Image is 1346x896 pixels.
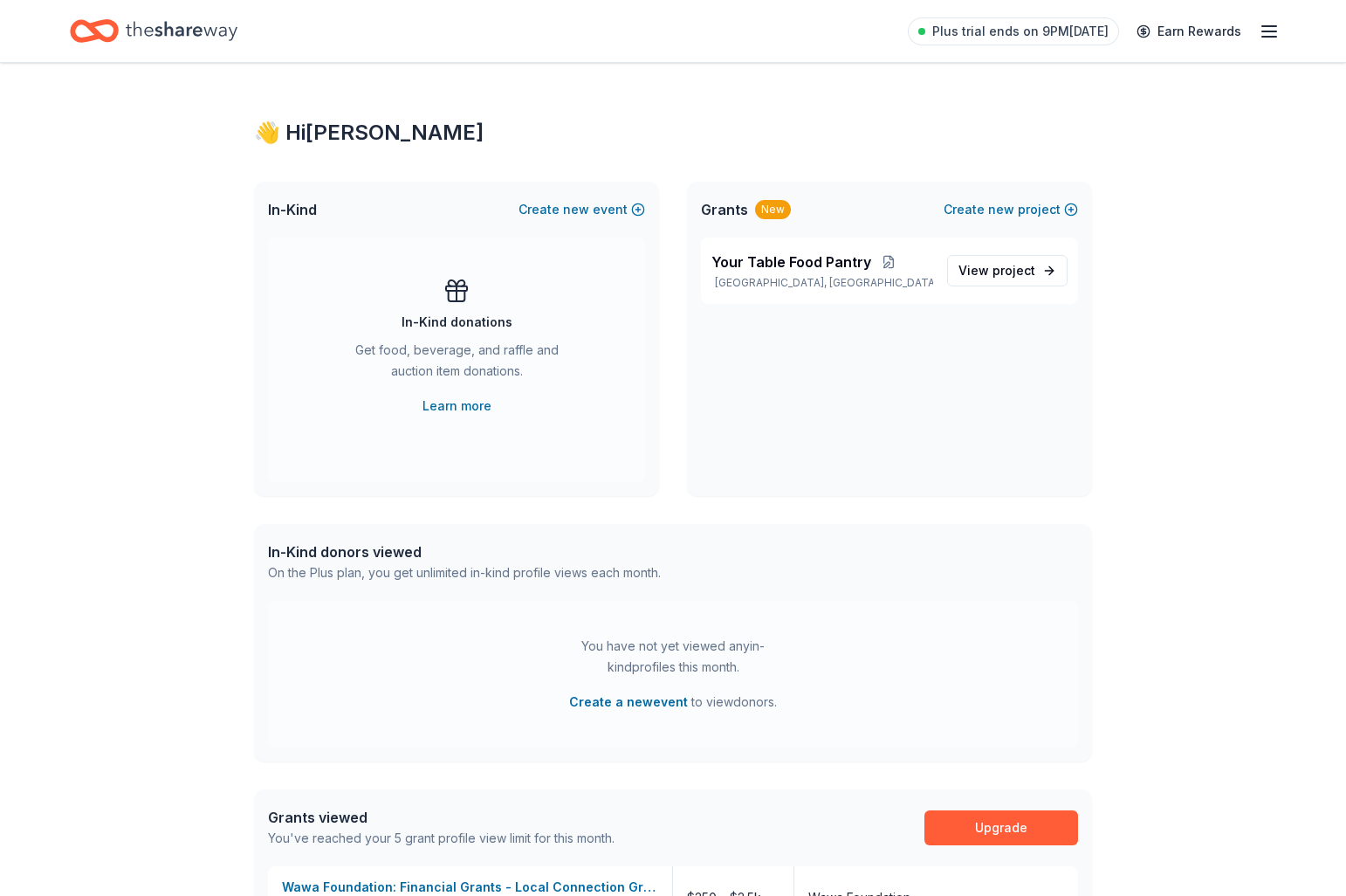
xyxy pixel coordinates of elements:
[518,199,645,220] button: Createnewevent
[711,252,871,272] span: Your Table Food Pantry
[701,199,748,220] span: Grants
[755,200,791,219] div: New
[569,692,777,713] span: to view donors .
[924,810,1078,845] a: Upgrade
[268,199,317,220] span: In-Kind
[402,312,512,333] div: In-Kind donations
[711,276,933,290] p: [GEOGRAPHIC_DATA], [GEOGRAPHIC_DATA]
[563,199,589,220] span: new
[268,828,615,849] div: You've reached your 5 grant profile view limit for this month.
[908,17,1119,45] a: Plus trial ends on 9PM[DATE]
[947,255,1068,286] a: View project
[268,807,615,828] div: Grants viewed
[1126,16,1252,47] a: Earn Rewards
[569,692,688,713] button: Create a newevent
[254,119,1092,147] div: 👋 Hi [PERSON_NAME]
[564,636,782,678] div: You have not yet viewed any in-kind profiles this month.
[988,199,1014,220] span: new
[422,396,491,417] a: Learn more
[338,340,575,389] div: Get food, beverage, and raffle and auction item donations.
[944,199,1078,220] button: Createnewproject
[932,21,1109,42] span: Plus trial ends on 9PM[DATE]
[958,260,1035,281] span: View
[992,263,1035,278] span: project
[70,10,237,52] a: Home
[268,562,661,583] div: On the Plus plan, you get unlimited in-kind profile views each month.
[268,541,661,562] div: In-Kind donors viewed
